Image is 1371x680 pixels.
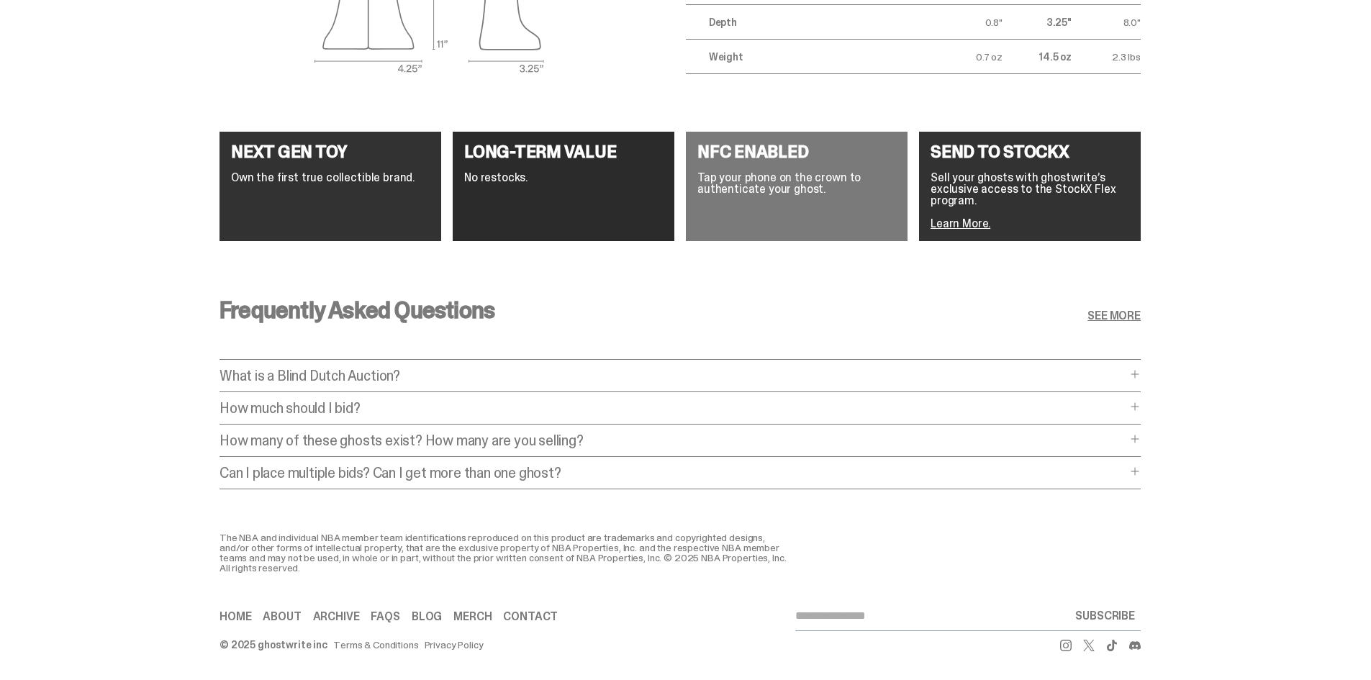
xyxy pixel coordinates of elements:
p: Can I place multiple bids? Can I get more than one ghost? [220,466,1126,480]
h4: SEND TO STOCKX [931,143,1129,160]
a: About [263,611,301,622]
div: © 2025 ghostwrite inc [220,640,327,650]
p: What is a Blind Dutch Auction? [220,368,1126,383]
div: The NBA and individual NBA member team identifications reproduced on this product are trademarks ... [220,532,795,573]
td: 0.7 oz [933,40,1003,74]
td: Depth [686,5,933,40]
button: SUBSCRIBE [1069,602,1141,630]
td: 3.25" [1003,5,1072,40]
a: Contact [503,611,558,622]
a: FAQs [371,611,399,622]
td: Weight [686,40,933,74]
p: Sell your ghosts with ghostwrite’s exclusive access to the StockX Flex program. [931,172,1129,207]
td: 2.3 lbs [1072,40,1141,74]
p: How many of these ghosts exist? How many are you selling? [220,433,1126,448]
a: Merch [453,611,492,622]
td: 0.8" [933,5,1003,40]
a: Archive [313,611,360,622]
p: How much should I bid? [220,401,1126,415]
p: No restocks. [464,172,663,183]
h4: NFC ENABLED [697,143,896,160]
h3: Frequently Asked Questions [220,299,494,322]
h4: LONG-TERM VALUE [464,143,663,160]
a: SEE MORE [1087,310,1141,322]
h4: NEXT GEN TOY [231,143,430,160]
a: Home [220,611,251,622]
p: Own the first true collectible brand. [231,172,430,183]
a: Blog [412,611,442,622]
td: 14.5 oz [1003,40,1072,74]
a: Privacy Policy [425,640,484,650]
a: Learn More. [931,216,990,231]
td: 8.0" [1072,5,1141,40]
p: Tap your phone on the crown to authenticate your ghost. [697,172,896,195]
a: Terms & Conditions [333,640,418,650]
